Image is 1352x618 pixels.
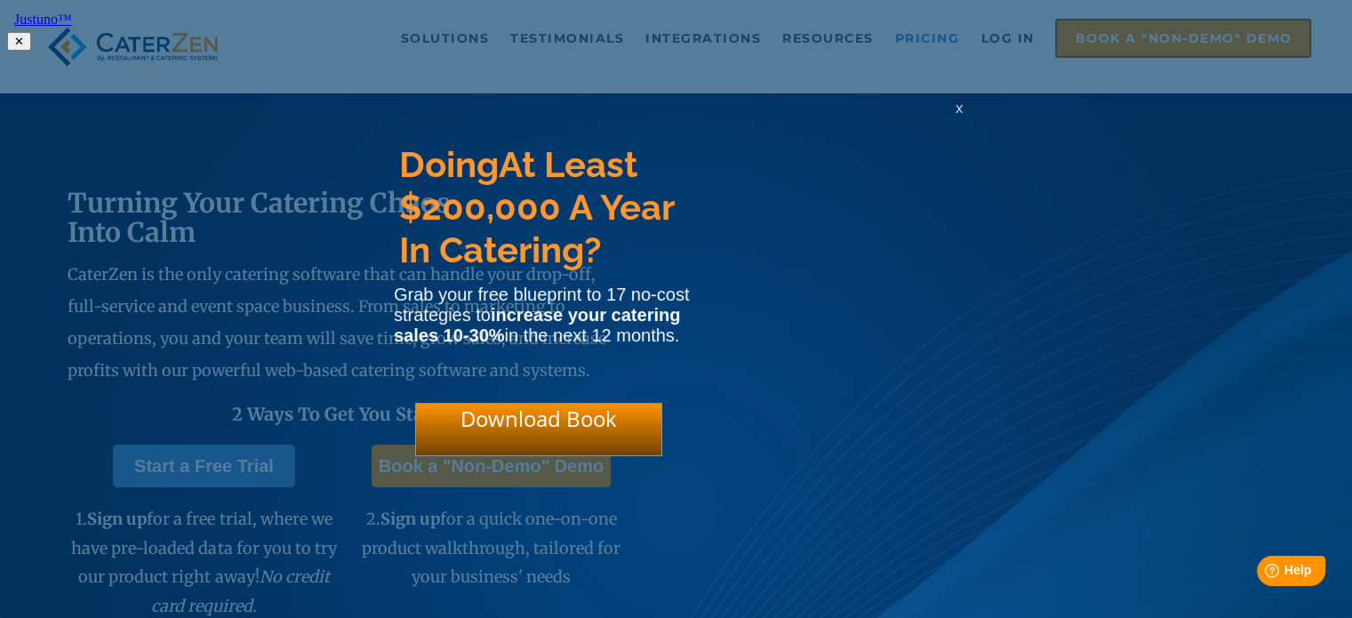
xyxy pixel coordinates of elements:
[1194,549,1332,598] iframe: Help widget launcher
[415,403,662,456] div: Download Book
[399,143,499,185] span: Doing
[394,305,680,345] strong: increase your catering sales 10-30%
[394,285,689,345] span: Grab your free blueprint to 17 no-cost strategies to in the next 12 months.
[945,100,973,135] div: x
[460,404,617,433] span: Download Book
[399,143,674,270] span: At Least $200,000 A Year In Catering?
[7,32,31,51] button: ✕
[956,100,963,116] span: x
